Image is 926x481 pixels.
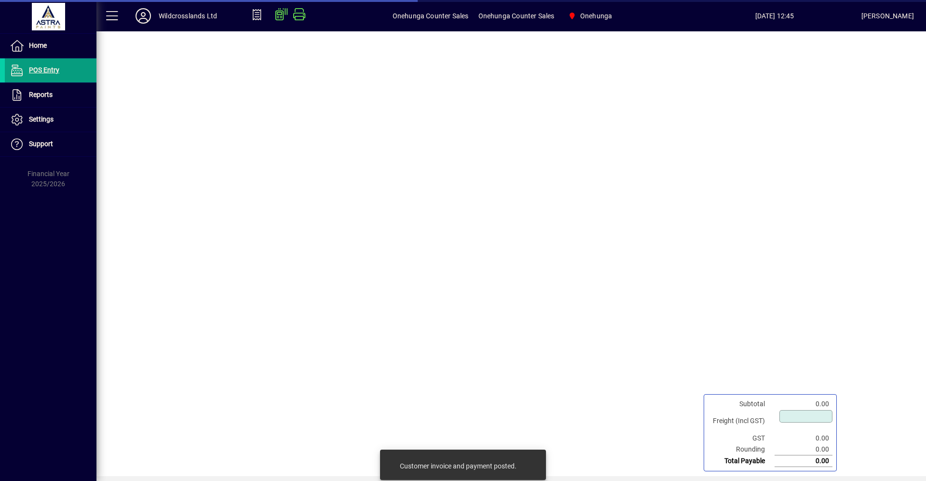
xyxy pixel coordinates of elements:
td: Total Payable [708,455,775,467]
td: 0.00 [775,433,832,444]
td: 0.00 [775,444,832,455]
span: POS Entry [29,66,59,74]
span: Onehunga [580,8,612,24]
span: Onehunga Counter Sales [478,8,555,24]
span: Reports [29,91,53,98]
td: 0.00 [775,455,832,467]
div: [PERSON_NAME] [861,8,914,24]
td: Subtotal [708,399,775,410]
span: Settings [29,115,54,123]
span: Onehunga Counter Sales [393,8,469,24]
td: Freight (Incl GST) [708,410,775,433]
span: Onehunga [564,7,616,25]
a: Settings [5,108,96,132]
a: Home [5,34,96,58]
td: Rounding [708,444,775,455]
span: Home [29,41,47,49]
a: Support [5,132,96,156]
span: Support [29,140,53,148]
td: GST [708,433,775,444]
div: Customer invoice and payment posted. [400,461,517,471]
a: Reports [5,83,96,107]
button: Profile [128,7,159,25]
span: [DATE] 12:45 [688,8,861,24]
td: 0.00 [775,399,832,410]
div: Wildcrosslands Ltd [159,8,217,24]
